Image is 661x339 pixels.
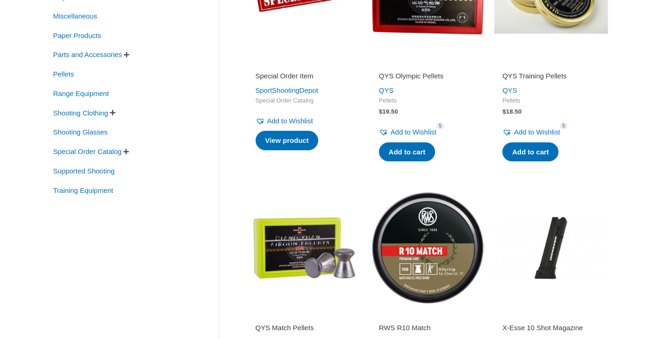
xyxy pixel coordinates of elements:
[379,108,398,115] bdi: 19.50
[502,71,600,84] a: QYS Training Pellets
[502,310,600,321] iframe: Customer reviews powered by Trustpilot
[256,86,318,94] a: SportShootingDepot
[256,97,353,105] span: Special Order Catalog
[110,109,116,116] span: 
[52,12,98,19] a: Miscellaneous
[52,86,110,102] span: Range Equipment
[247,191,361,305] img: QYS Match Pellets
[514,128,560,136] span: Add to Wishlist
[379,126,436,139] a: Add to Wishlist
[502,86,517,94] a: QYS
[256,310,353,321] iframe: Customer reviews powered by Trustpilot
[502,126,560,139] a: Add to Wishlist
[52,128,109,135] a: Shooting Glasses
[52,144,123,160] span: Special Order Catalog
[502,58,600,70] iframe: Customer reviews powered by Trustpilot
[256,131,319,150] a: Read more about “Special Order Item”
[502,108,521,115] bdi: 18.50
[379,108,383,115] span: $
[124,51,129,58] span: 
[379,310,476,321] iframe: Customer reviews powered by Trustpilot
[379,71,476,84] a: QYS Olympic Pellets
[379,86,394,94] a: QYS
[52,70,75,77] a: Pellets
[52,8,98,24] span: Miscellaneous
[52,124,109,140] span: Shooting Glasses
[52,47,123,63] span: Parts and Accessories
[560,122,567,129] span: 5
[502,142,558,162] a: Add to cart: “QYS Training Pellets”
[502,323,600,336] a: X-Esse 10 Shot Magazine
[256,71,353,84] a: Special Order Item
[379,323,476,336] a: RWS R10 Match
[256,58,353,70] iframe: Customer reviews powered by Trustpilot
[52,166,116,174] a: Supported Shooting
[123,148,129,155] span: 
[52,108,109,116] a: Shooting Clothing
[52,183,115,198] span: Training Equipment
[371,191,485,305] img: RWS R10 Match
[502,323,600,333] h2: X-Esse 10 Shot Magazine
[52,66,75,82] span: Pellets
[267,117,313,125] span: Add to Wishlist
[256,71,353,81] h2: Special Order Item
[494,191,608,305] img: X-Esse 10 Shot Magazine
[256,115,313,128] a: Add to Wishlist
[502,108,506,115] span: $
[379,71,476,81] h2: QYS Olympic Pellets
[52,163,116,179] span: Supported Shooting
[52,185,115,193] a: Training Equipment
[502,71,600,81] h2: QYS Training Pellets
[379,142,435,162] a: Add to cart: “QYS Olympic Pellets”
[52,147,123,155] a: Special Order Catalog
[256,323,353,333] h2: QYS Match Pellets
[379,97,476,105] span: Pellets
[256,323,353,336] a: QYS Match Pellets
[379,323,476,333] h2: RWS R10 Match
[52,50,123,58] a: Parts and Accessories
[436,122,444,129] span: 5
[391,128,436,136] span: Add to Wishlist
[52,105,109,121] span: Shooting Clothing
[52,28,102,44] span: Paper Products
[52,31,102,38] a: Paper Products
[502,97,600,105] span: Pellets
[52,89,110,97] a: Range Equipment
[379,58,476,70] iframe: Customer reviews powered by Trustpilot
